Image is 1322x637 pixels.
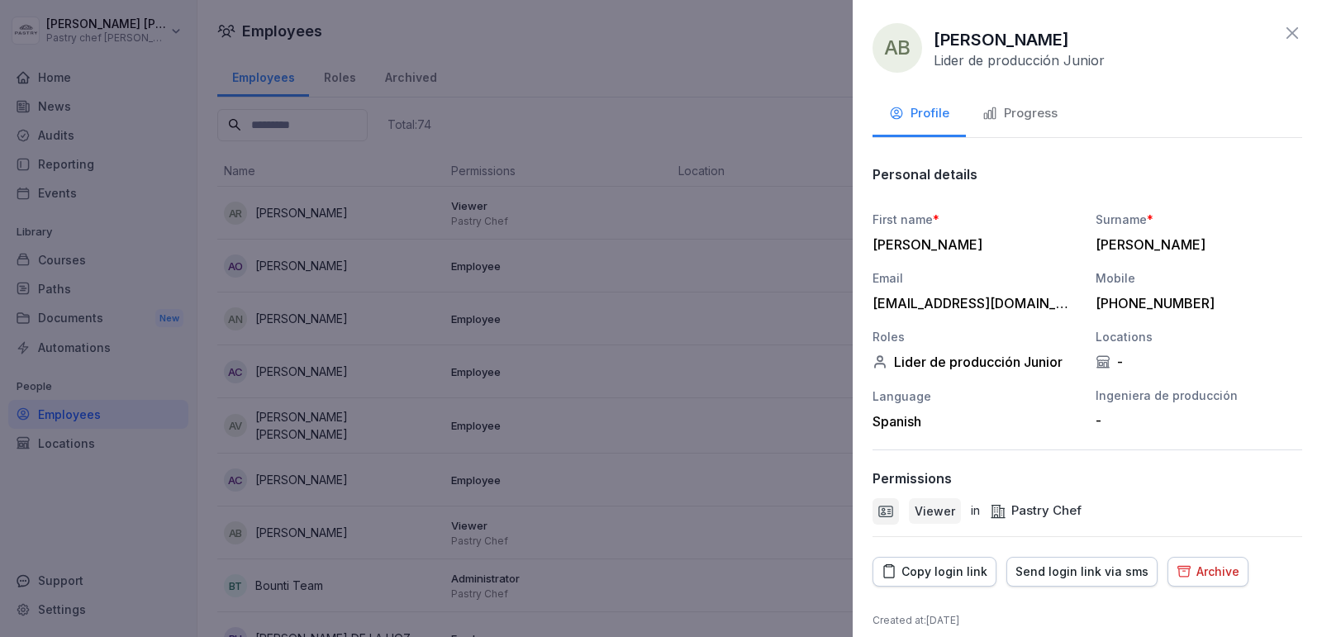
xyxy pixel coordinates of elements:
div: Ingeniera de producción [1096,387,1302,404]
p: Viewer [915,502,955,520]
div: Spanish [873,413,1079,430]
p: Permissions [873,470,952,487]
div: Lider de producción Junior [873,354,1079,370]
p: Created at : [DATE] [873,613,1302,628]
p: Personal details [873,166,977,183]
p: Lider de producción Junior [934,52,1105,69]
div: Surname [1096,211,1302,228]
div: Mobile [1096,269,1302,287]
button: Archive [1167,557,1248,587]
div: AB [873,23,922,73]
p: in [971,502,980,521]
div: [PERSON_NAME] [1096,236,1294,253]
div: Progress [982,104,1058,123]
button: Send login link via sms [1006,557,1158,587]
div: First name [873,211,1079,228]
div: Archive [1177,563,1239,581]
div: [EMAIL_ADDRESS][DOMAIN_NAME] [873,295,1071,311]
div: Language [873,387,1079,405]
p: [PERSON_NAME] [934,27,1069,52]
div: Email [873,269,1079,287]
div: - [1096,354,1302,370]
div: [PHONE_NUMBER] [1096,295,1294,311]
div: - [1096,412,1294,429]
div: Roles [873,328,1079,345]
div: Locations [1096,328,1302,345]
button: Copy login link [873,557,996,587]
div: Send login link via sms [1015,563,1148,581]
div: Copy login link [882,563,987,581]
div: [PERSON_NAME] [873,236,1071,253]
div: Profile [889,104,949,123]
button: Progress [966,93,1074,137]
div: Pastry Chef [990,502,1082,521]
button: Profile [873,93,966,137]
